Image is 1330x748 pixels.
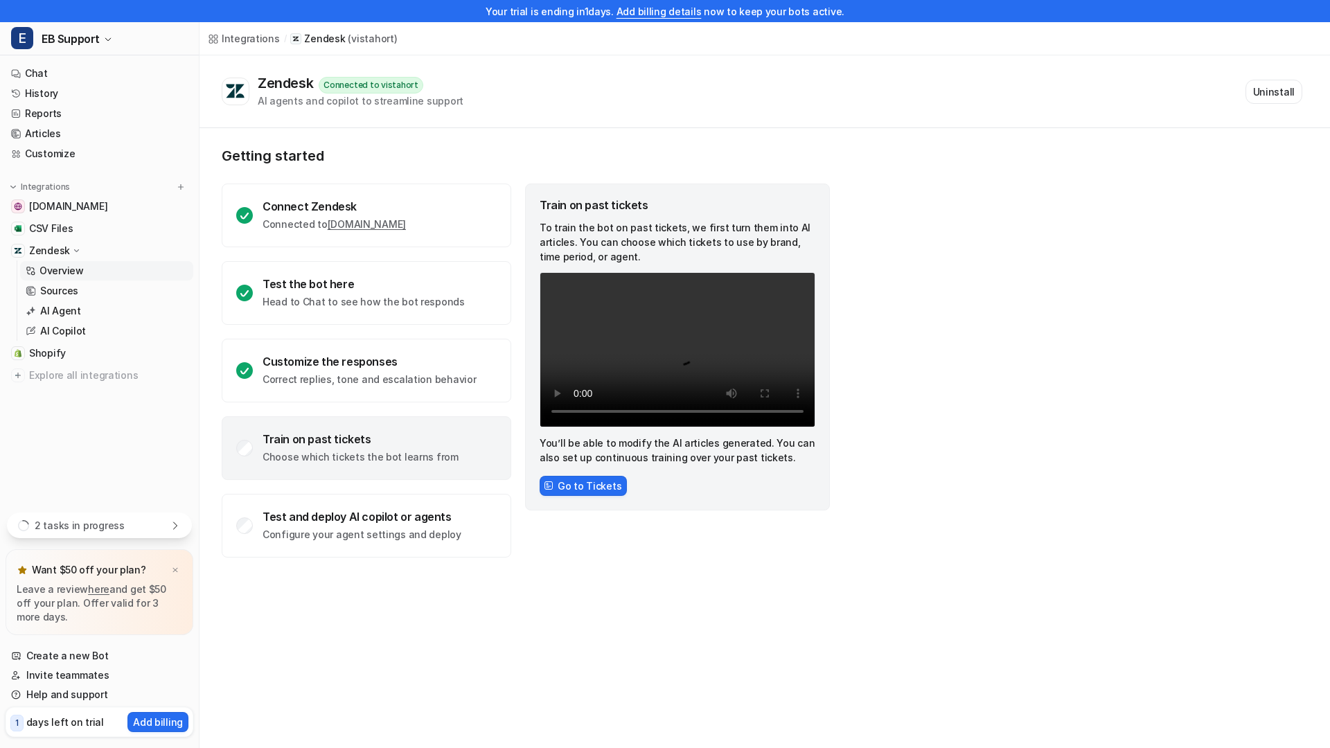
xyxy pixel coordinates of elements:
[6,219,193,238] a: CSV FilesCSV Files
[40,304,81,318] p: AI Agent
[88,583,109,595] a: here
[208,31,280,46] a: Integrations
[29,244,70,258] p: Zendesk
[6,104,193,123] a: Reports
[222,148,831,164] p: Getting started
[11,368,25,382] img: explore all integrations
[263,510,461,524] div: Test and deploy AI copilot or agents
[17,582,182,624] p: Leave a review and get $50 off your plan. Offer valid for 3 more days.
[263,217,406,231] p: Connected to
[6,180,74,194] button: Integrations
[14,247,22,255] img: Zendesk
[222,31,280,46] div: Integrations
[15,717,19,729] p: 1
[20,301,193,321] a: AI Agent
[319,77,423,93] div: Connected to vistahort
[328,218,406,230] a: [DOMAIN_NAME]
[348,32,397,46] p: ( vistahort )
[11,27,33,49] span: E
[263,373,476,386] p: Correct replies, tone and escalation behavior
[540,476,627,496] button: Go to Tickets
[17,564,28,576] img: star
[6,84,193,103] a: History
[35,518,125,533] p: 2 tasks in progress
[6,666,193,685] a: Invite teammates
[6,124,193,143] a: Articles
[176,182,186,192] img: menu_add.svg
[263,355,476,368] div: Customize the responses
[258,75,319,91] div: Zendesk
[290,32,397,46] a: Zendesk(vistahort)
[8,182,18,192] img: expand menu
[14,224,22,233] img: CSV Files
[1245,80,1302,104] button: Uninstall
[171,566,179,575] img: x
[6,344,193,363] a: ShopifyShopify
[29,364,188,386] span: Explore all integrations
[42,29,100,48] span: EB Support
[20,321,193,341] a: AI Copilot
[540,220,815,264] p: To train the bot on past tickets, we first turn them into AI articles. You can choose which ticke...
[540,198,815,212] div: Train on past tickets
[6,366,193,385] a: Explore all integrations
[540,436,815,465] p: You’ll be able to modify the AI articles generated. You can also set up continuous training over ...
[544,481,553,490] img: FrameIcon
[127,712,188,732] button: Add billing
[304,32,345,46] p: Zendesk
[6,646,193,666] a: Create a new Bot
[6,685,193,704] a: Help and support
[263,295,465,309] p: Head to Chat to see how the bot responds
[263,528,461,542] p: Configure your agent settings and deploy
[14,349,22,357] img: Shopify
[6,64,193,83] a: Chat
[6,197,193,216] a: www.edenbrothers.com[DOMAIN_NAME]
[263,199,406,213] div: Connect Zendesk
[29,346,66,360] span: Shopify
[225,83,246,100] img: Zendesk logo
[617,6,702,17] a: Add billing details
[20,261,193,280] a: Overview
[40,284,78,298] p: Sources
[29,199,107,213] span: [DOMAIN_NAME]
[32,563,146,577] p: Want $50 off your plan?
[263,432,459,446] div: Train on past tickets
[6,144,193,163] a: Customize
[263,277,465,291] div: Test the bot here
[14,202,22,211] img: www.edenbrothers.com
[258,93,463,108] div: AI agents and copilot to streamline support
[26,715,104,729] p: days left on trial
[540,272,815,427] video: Your browser does not support the video tag.
[20,281,193,301] a: Sources
[40,324,86,338] p: AI Copilot
[29,222,73,235] span: CSV Files
[284,33,287,45] span: /
[133,715,183,729] p: Add billing
[21,181,70,193] p: Integrations
[39,264,84,278] p: Overview
[263,450,459,464] p: Choose which tickets the bot learns from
